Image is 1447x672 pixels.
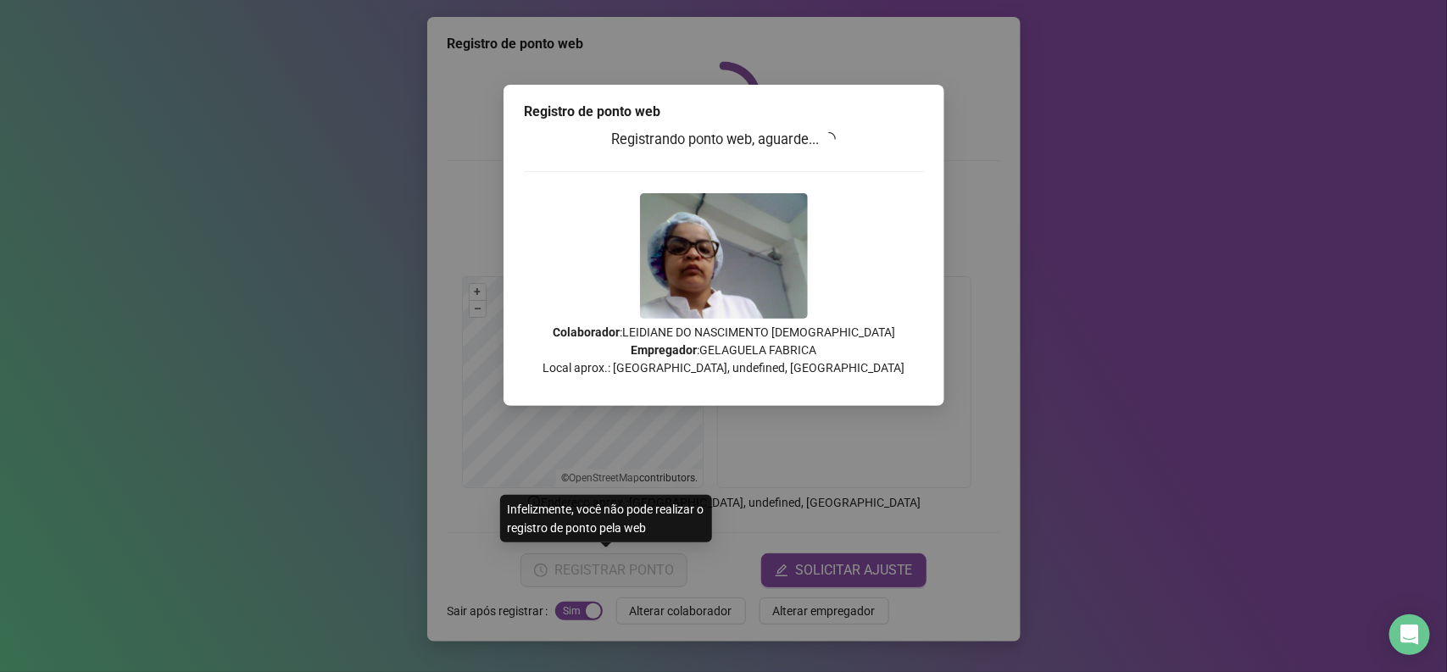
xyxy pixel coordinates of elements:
[500,495,712,542] div: Infelizmente, você não pode realizar o registro de ponto pela web
[524,102,924,122] div: Registro de ponto web
[524,129,924,151] h3: Registrando ponto web, aguarde...
[524,324,924,377] p: : LEIDIANE DO NASCIMENTO [DEMOGRAPHIC_DATA] : GELAGUELA FABRICA Local aprox.: [GEOGRAPHIC_DATA], ...
[640,193,808,319] img: 9k=
[631,343,697,357] strong: Empregador
[1389,614,1430,655] div: Open Intercom Messenger
[553,325,620,339] strong: Colaborador
[822,132,836,146] span: loading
